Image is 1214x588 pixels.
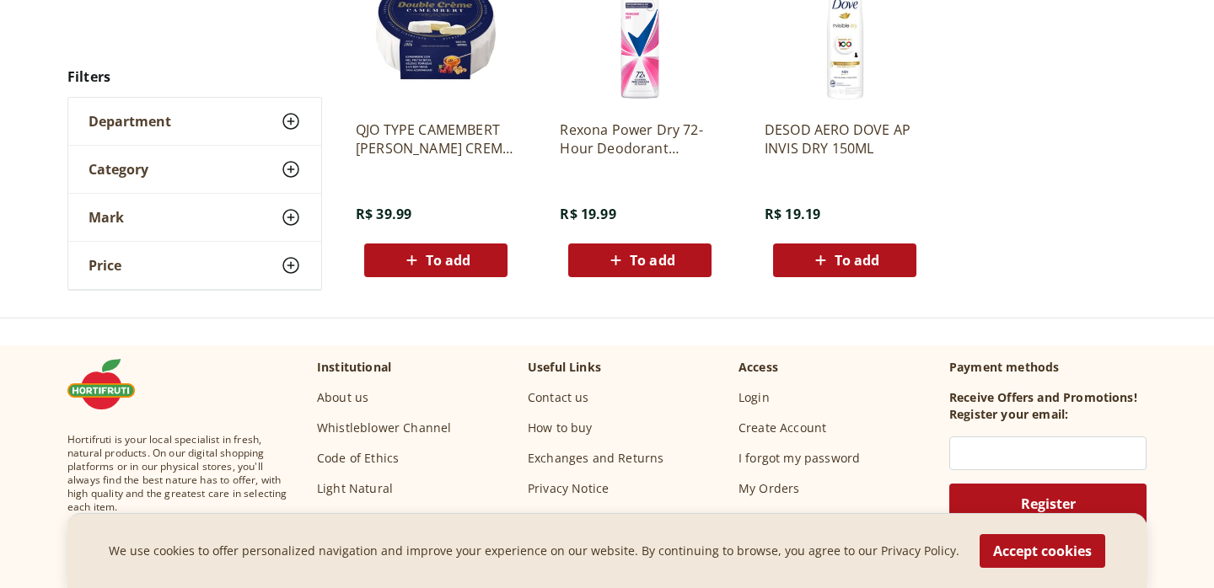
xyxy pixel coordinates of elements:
font: How to buy [528,420,593,436]
font: Access [739,359,778,375]
a: Contact us [528,389,589,406]
font: Department [89,112,171,131]
a: Exchanges and Returns [528,450,663,467]
font: Our Stores [317,510,379,527]
button: Category [68,146,321,193]
font: QJO TYPE CAMEMBERT [PERSON_NAME] CREME D OR 200G [356,120,513,176]
a: My Orders [739,480,799,497]
font: Cart [739,510,763,527]
font: Useful Links [528,359,601,375]
font: R$ 39.99 [356,205,411,223]
font: Exchanges and Returns [528,450,663,466]
font: Login [739,389,770,405]
a: Light Natural [317,480,393,497]
a: Rexona Power Dry 72-Hour Deodorant Aerosol for Women 150ml [560,120,720,158]
font: R$ 19.19 [765,205,820,223]
font: Category [89,160,148,179]
font: Payment methods [949,359,1059,375]
font: DESOD AERO DOVE AP INVIS DRY 150ML [765,120,910,158]
a: DESOD AERO DOVE AP INVIS DRY 150ML [765,120,925,158]
button: To add [364,243,508,277]
font: We use cookies to offer personalized navigation and improve your experience on our website. By co... [109,543,959,559]
font: Filters [67,67,110,86]
img: Fruit and vegetables [67,359,152,409]
font: Accept cookies [993,542,1092,560]
font: Hortifruti is your local specialist in fresh, natural products. On our digital shopping platforms... [67,432,287,514]
a: Code of Ethics [317,450,399,467]
button: Department [68,98,321,145]
a: Login [739,389,770,406]
font: To add [630,251,675,270]
font: Code of Ethics [317,450,399,466]
a: Privacy Notice [528,480,609,497]
a: I forgot my password [739,450,860,467]
font: Rexona Power Dry 72-Hour Deodorant Aerosol for Women 150ml [560,120,702,195]
button: To add [773,243,916,277]
button: Mark [68,194,321,241]
font: To add [835,251,880,270]
font: To add [426,251,471,270]
a: Cart [739,510,763,527]
font: Contact us [528,389,589,405]
font: About us [317,389,368,405]
a: QJO TYPE CAMEMBERT [PERSON_NAME] CREME D OR 200G [356,120,516,158]
font: Create Account [739,420,826,436]
font: Register [1021,494,1076,513]
a: Our Stores [317,510,379,527]
button: Register [949,484,1147,524]
font: Receive Offers and Promotions! [949,389,1137,405]
font: R$ 19.99 [560,205,615,223]
font: Whistleblower Channel [317,420,451,436]
a: Create Account [739,420,826,436]
font: Register your email: [949,406,1068,422]
font: Mark [89,208,124,227]
button: Accept cookies [980,534,1105,568]
a: Whistleblower Channel [317,420,451,436]
font: I forgot my password [739,450,860,466]
font: Price [89,256,121,275]
button: Price [68,242,321,289]
a: About us [317,389,368,406]
a: How to buy [528,420,593,436]
button: To add [568,243,712,277]
font: Institutional [317,359,391,375]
